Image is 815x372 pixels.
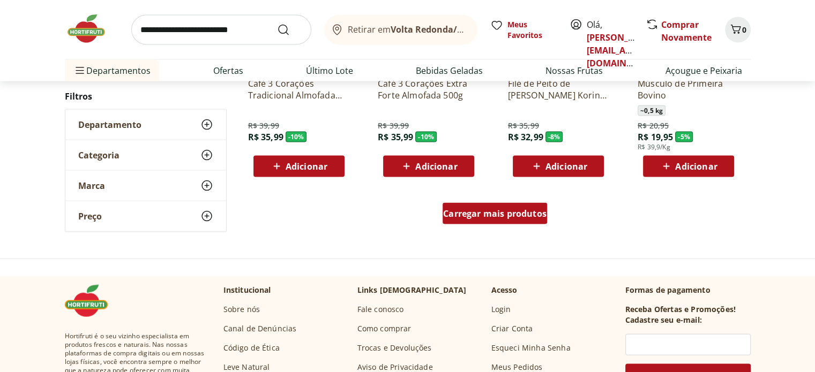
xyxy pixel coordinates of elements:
[545,162,587,171] span: Adicionar
[545,64,603,77] a: Nossas Frutas
[638,120,669,131] span: R$ 20,95
[675,132,693,142] span: - 5 %
[277,24,303,36] button: Submit Search
[248,131,283,143] span: R$ 35,99
[675,162,717,171] span: Adicionar
[742,25,746,35] span: 0
[415,132,437,142] span: - 10 %
[248,120,279,131] span: R$ 39,99
[357,285,467,295] p: Links [DEMOGRAPHIC_DATA]
[73,58,86,83] button: Menu
[213,64,243,77] a: Ofertas
[625,315,702,325] h3: Cadastre seu e-mail:
[78,180,105,191] span: Marca
[638,105,666,116] span: ~ 0,5 kg
[78,119,141,130] span: Departamento
[383,156,474,177] button: Adicionar
[78,211,102,222] span: Preço
[587,32,661,69] a: [PERSON_NAME][EMAIL_ADDRESS][DOMAIN_NAME]
[391,24,545,35] b: Volta Redonda/[GEOGRAPHIC_DATA]
[491,323,533,334] a: Criar Conta
[306,64,353,77] a: Último Lote
[357,323,412,334] a: Como comprar
[443,203,547,229] a: Carregar mais produtos
[491,304,511,315] a: Login
[78,150,119,161] span: Categoria
[625,285,751,295] p: Formas de pagamento
[491,285,518,295] p: Acesso
[65,171,226,201] button: Marca
[378,131,413,143] span: R$ 35,99
[491,343,571,353] a: Esqueci Minha Senha
[357,304,404,315] a: Fale conosco
[507,131,543,143] span: R$ 32,99
[65,140,226,170] button: Categoria
[248,78,350,101] a: Café 3 Corações Tradicional Almofada 500g
[638,131,673,143] span: R$ 19,95
[253,156,345,177] button: Adicionar
[223,343,280,353] a: Código de Ética
[65,86,227,107] h2: Filtros
[65,13,118,45] img: Hortifruti
[666,64,742,77] a: Açougue e Peixaria
[65,285,118,317] img: Hortifruti
[378,78,480,101] a: Café 3 Corações Extra Forte Almofada 500g
[223,304,260,315] a: Sobre nós
[324,15,477,45] button: Retirar emVolta Redonda/[GEOGRAPHIC_DATA]
[73,58,151,83] span: Departamentos
[65,201,226,231] button: Preço
[643,156,734,177] button: Adicionar
[725,17,751,43] button: Carrinho
[415,162,457,171] span: Adicionar
[507,19,557,41] span: Meus Favoritos
[378,120,409,131] span: R$ 39,99
[286,132,307,142] span: - 10 %
[513,156,604,177] button: Adicionar
[131,15,311,45] input: search
[587,18,634,70] span: Olá,
[507,78,609,101] a: Filé de Peito de [PERSON_NAME] Korin 600g
[286,162,327,171] span: Adicionar
[507,120,539,131] span: R$ 35,99
[638,143,670,151] span: R$ 39,9/Kg
[443,209,547,218] span: Carregar mais produtos
[545,132,563,142] span: - 8 %
[638,78,739,101] a: Músculo de Primeira Bovino
[661,19,712,43] a: Comprar Novamente
[357,343,432,353] a: Trocas e Devoluções
[223,285,271,295] p: Institucional
[348,25,466,34] span: Retirar em
[416,64,483,77] a: Bebidas Geladas
[490,19,557,41] a: Meus Favoritos
[223,323,297,334] a: Canal de Denúncias
[65,110,226,140] button: Departamento
[625,304,736,315] h3: Receba Ofertas e Promoções!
